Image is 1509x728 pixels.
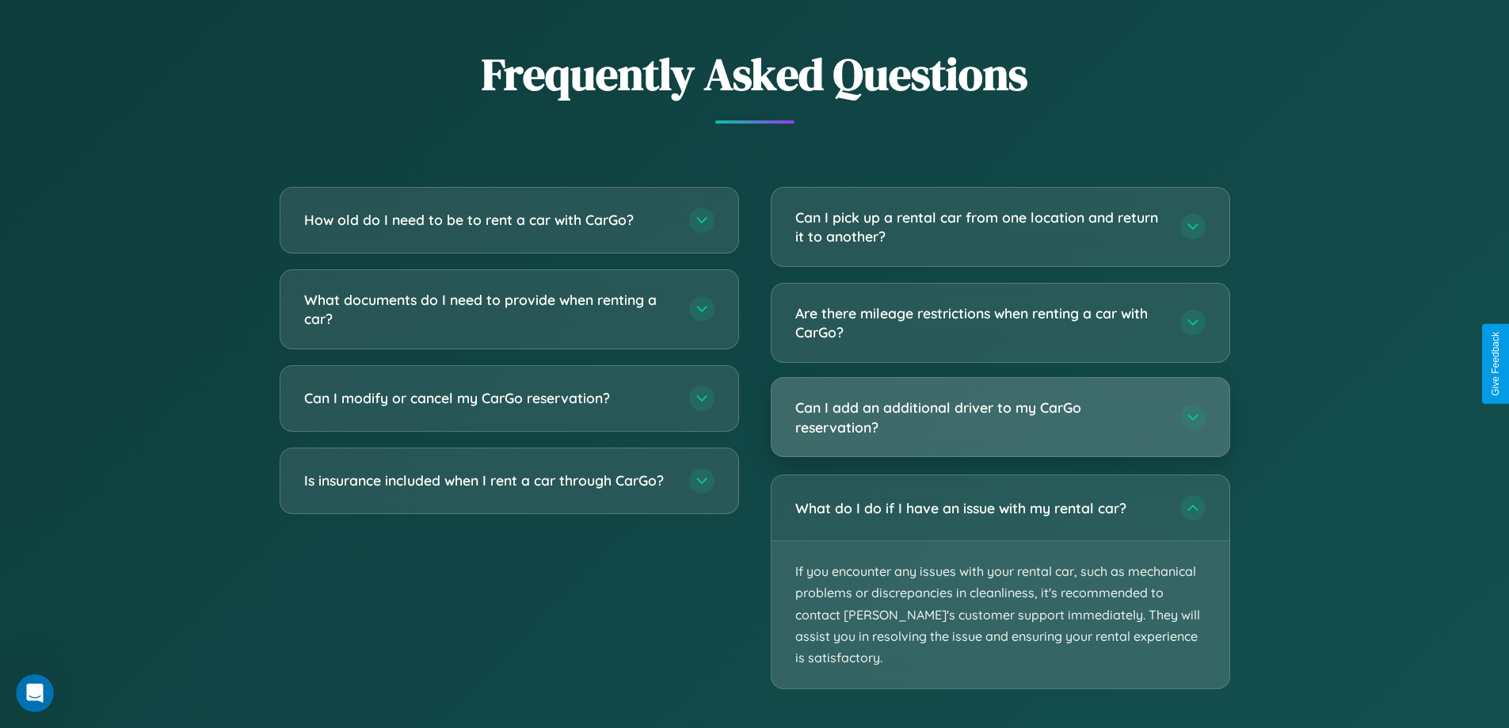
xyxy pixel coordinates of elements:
[795,303,1164,342] h3: Are there mileage restrictions when renting a car with CarGo?
[795,398,1164,436] h3: Can I add an additional driver to my CarGo reservation?
[280,44,1230,105] h2: Frequently Asked Questions
[795,208,1164,246] h3: Can I pick up a rental car from one location and return it to another?
[304,388,673,408] h3: Can I modify or cancel my CarGo reservation?
[304,290,673,329] h3: What documents do I need to provide when renting a car?
[772,541,1229,688] p: If you encounter any issues with your rental car, such as mechanical problems or discrepancies in...
[304,471,673,490] h3: Is insurance included when I rent a car through CarGo?
[304,210,673,230] h3: How old do I need to be to rent a car with CarGo?
[1490,332,1501,396] div: Give Feedback
[16,674,54,712] iframe: Intercom live chat
[795,498,1164,518] h3: What do I do if I have an issue with my rental car?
